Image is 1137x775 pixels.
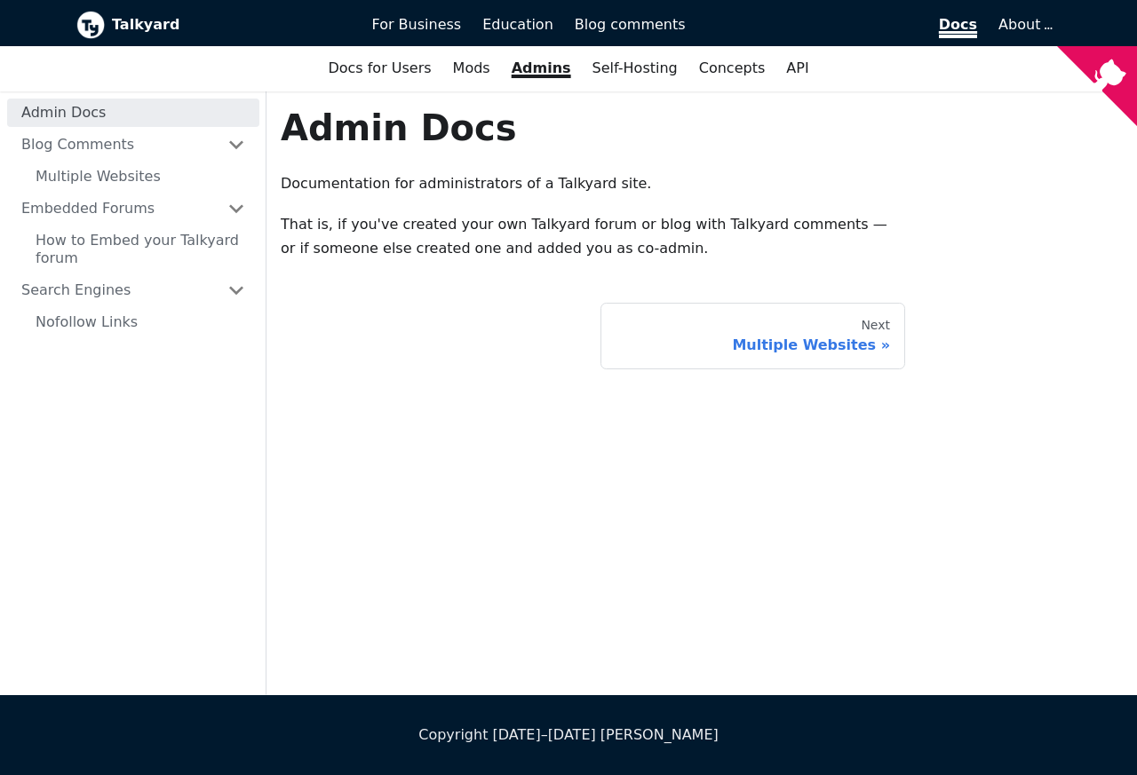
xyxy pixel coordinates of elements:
div: Next [616,318,891,334]
img: Talkyard logo [76,11,105,39]
a: Embedded Forums [7,194,259,223]
a: Blog comments [564,10,696,40]
a: Concepts [688,53,776,83]
div: Copyright [DATE]–[DATE] [PERSON_NAME] [76,724,1061,747]
a: NextMultiple Websites [600,303,906,370]
span: For Business [372,16,462,33]
a: API [775,53,819,83]
a: Blog Comments [7,130,259,159]
a: Docs [696,10,989,40]
a: Self-Hosting [582,53,688,83]
span: Blog comments [575,16,686,33]
p: That is, if you've created your own Talkyard forum or blog with Talkyard comments — or if someone... [281,213,905,260]
span: Education [482,16,553,33]
a: Nofollow Links [21,308,259,336]
a: Mods [442,53,501,83]
a: About [998,16,1050,33]
a: Admin Docs [7,99,259,127]
nav: Docs pages navigation [281,303,905,370]
a: Multiple Websites [21,162,259,191]
a: Docs for Users [317,53,441,83]
p: Documentation for administrators of a Talkyard site. [281,172,905,195]
a: How to Embed your Talkyard forum [21,226,259,273]
a: Search Engines [7,276,259,304]
a: Admins [501,53,582,83]
b: Talkyard [112,13,347,36]
span: Docs [939,16,977,38]
a: For Business [362,10,473,40]
a: Education [472,10,564,40]
a: Talkyard logoTalkyard [76,11,347,39]
div: Multiple Websites [616,336,891,354]
h1: Admin Docs [281,106,905,150]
